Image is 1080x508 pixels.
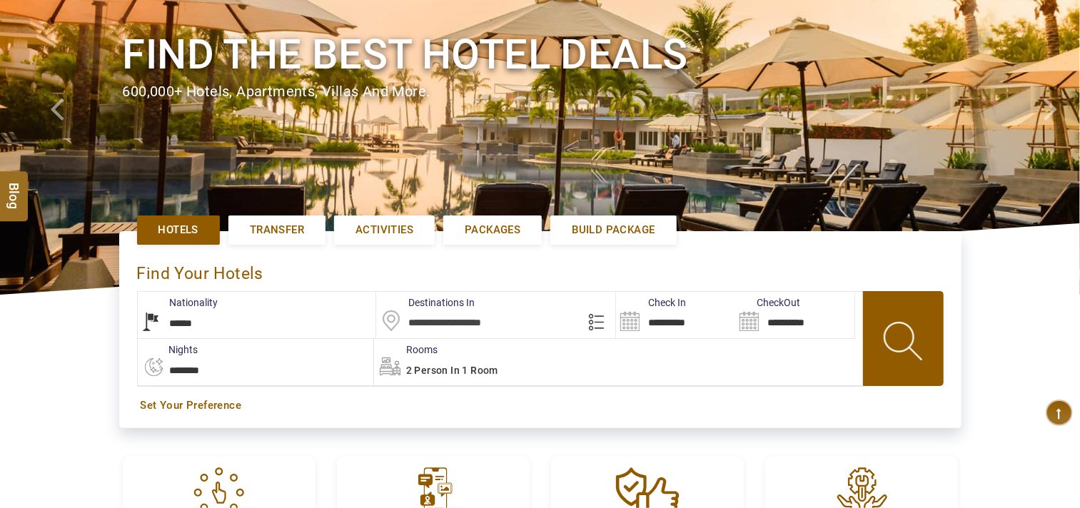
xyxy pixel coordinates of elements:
span: Blog [5,182,24,194]
a: Set Your Preference [141,398,940,413]
a: Activities [334,215,435,245]
label: CheckOut [735,295,800,310]
input: Search [735,292,854,338]
span: 2 Person in 1 Room [406,365,498,376]
span: Transfer [250,223,304,238]
h1: Find the best hotel deals [123,28,958,81]
a: Packages [443,215,542,245]
a: Build Package [550,215,676,245]
label: Nationality [138,295,218,310]
a: Transfer [228,215,325,245]
label: Rooms [374,342,438,357]
div: Find Your Hotels [137,249,944,291]
input: Search [616,292,735,338]
label: Check In [616,295,686,310]
span: Hotels [158,223,198,238]
label: Destinations In [376,295,475,310]
a: Hotels [137,215,220,245]
label: nights [137,342,198,357]
span: Build Package [572,223,655,238]
span: Packages [465,223,520,238]
div: 600,000+ hotels, apartments, villas and more. [123,81,958,102]
span: Activities [355,223,413,238]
